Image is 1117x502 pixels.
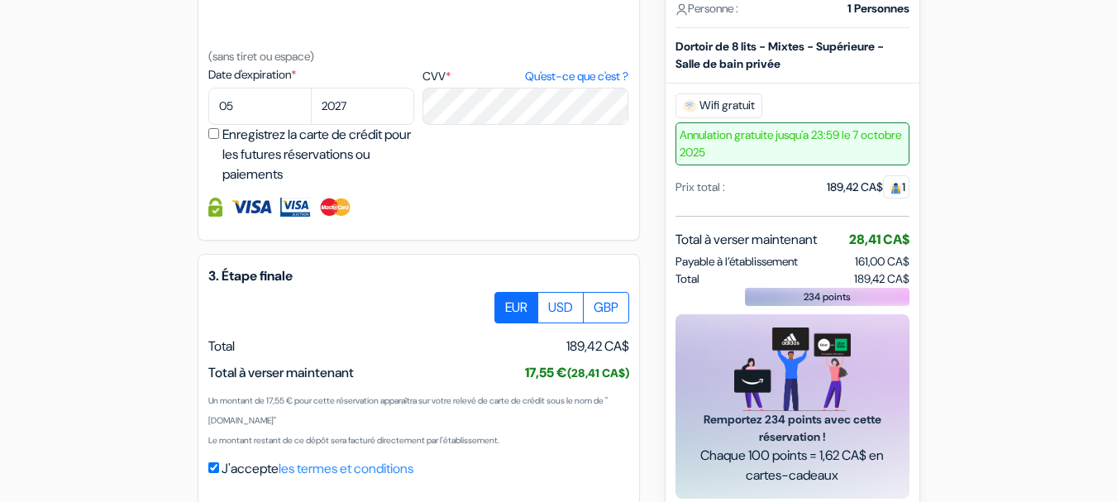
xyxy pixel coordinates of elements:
[675,270,699,288] span: Total
[804,289,851,304] span: 234 points
[222,459,413,479] label: J'accepte
[675,3,688,16] img: user_icon.svg
[208,66,414,84] label: Date d'expiration
[683,99,696,112] img: free_wifi.svg
[208,49,314,64] small: (sans tiret ou espace)
[231,198,272,217] img: Visa
[537,292,584,323] label: USD
[525,68,628,85] a: Qu'est-ce que c'est ?
[675,122,909,165] span: Annulation gratuite jusqu'a 23:59 le 7 octobre 2025
[695,411,890,446] span: Remportez 234 points avec cette réservation !
[849,231,909,248] span: 28,41 CA$
[675,253,798,270] span: Payable à l’établissement
[208,435,499,446] small: Le montant restant de ce dépôt sera facturé directement par l'établissement.
[675,39,884,71] b: Dortoir de 8 lits - Mixtes - Supérieure - Salle de bain privée
[675,179,725,196] div: Prix total :
[734,327,851,411] img: gift_card_hero_new.png
[208,364,354,381] span: Total à verser maintenant
[890,182,902,194] img: guest.svg
[495,292,629,323] div: Basic radio toggle button group
[208,395,608,426] small: Un montant de 17,55 € pour cette réservation apparaîtra sur votre relevé de carte de crédit sous ...
[854,270,909,288] span: 189,42 CA$
[318,198,352,217] img: Master Card
[208,337,235,355] span: Total
[208,268,629,284] h5: 3. Étape finale
[208,198,222,217] img: Information de carte de crédit entièrement encryptée et sécurisée
[222,125,419,184] label: Enregistrez la carte de crédit pour les futures réservations ou paiements
[695,446,890,485] span: Chaque 100 points = 1,62 CA$ en cartes-cadeaux
[494,292,538,323] label: EUR
[855,254,909,269] span: 161,00 CA$
[280,198,310,217] img: Visa Electron
[525,364,629,381] span: 17,55 €
[583,292,629,323] label: GBP
[422,68,628,85] label: CVV
[675,230,817,250] span: Total à verser maintenant
[567,366,629,380] small: (28,41 CA$)
[675,93,762,118] span: Wifi gratuit
[279,460,413,477] a: les termes et conditions
[883,175,909,198] span: 1
[827,179,909,196] div: 189,42 CA$
[566,337,629,356] span: 189,42 CA$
